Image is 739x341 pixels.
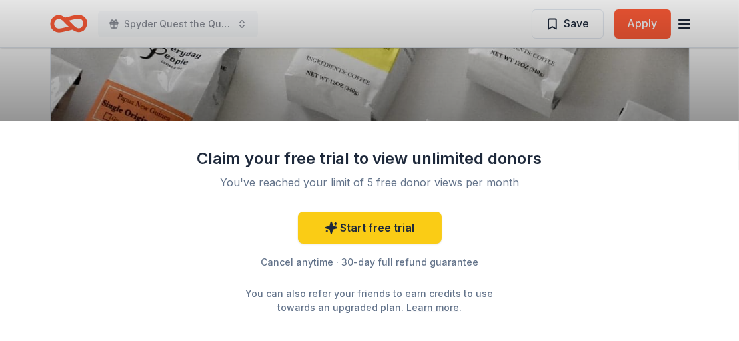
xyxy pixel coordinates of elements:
[406,300,459,314] a: Learn more
[197,254,543,270] div: Cancel anytime · 30-day full refund guarantee
[197,148,543,169] div: Claim your free trial to view unlimited donors
[234,286,506,314] div: You can also refer your friends to earn credits to use towards an upgraded plan. .
[213,174,527,190] div: You've reached your limit of 5 free donor views per month
[298,212,442,244] a: Start free trial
